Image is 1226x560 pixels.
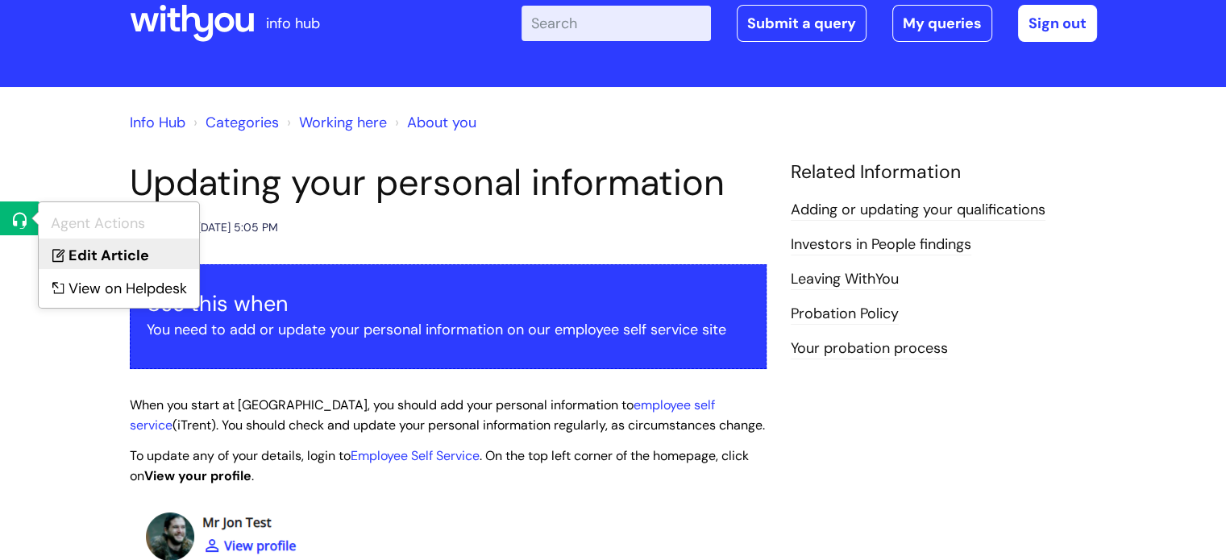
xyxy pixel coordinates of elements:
strong: View your profile [144,467,251,484]
a: About you [407,113,476,132]
a: Working here [299,113,387,132]
a: Edit Article [39,239,199,268]
span: When you start at [GEOGRAPHIC_DATA], you should add your personal information to (iTrent). You sh... [130,396,765,433]
a: Info Hub [130,113,185,132]
a: Your probation process [791,338,948,359]
a: View on Helpdesk [39,272,199,301]
a: Probation Policy [791,304,899,325]
div: | - [522,5,1097,42]
input: Search [522,6,711,41]
p: You need to add or update your personal information on our employee self service site [147,317,750,342]
li: About you [391,110,476,135]
a: Investors in People findings [791,234,971,255]
a: Employee Self Service [351,447,480,464]
h4: Related Information [791,161,1097,184]
div: Agent Actions [51,210,187,236]
h3: Use this when [147,291,750,317]
h1: Updating your personal information [130,161,767,205]
a: Sign out [1018,5,1097,42]
li: Working here [283,110,387,135]
a: Categories [206,113,279,132]
li: Solution home [189,110,279,135]
a: My queries [892,5,992,42]
span: To update any of your details, login to . On the top left corner of the homepage, click on . [130,447,749,484]
p: info hub [266,10,320,36]
a: Leaving WithYou [791,269,899,290]
div: Modified on: [DATE] 5:05 PM [130,218,278,238]
a: Submit a query [737,5,867,42]
a: Adding or updating your qualifications [791,200,1045,221]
